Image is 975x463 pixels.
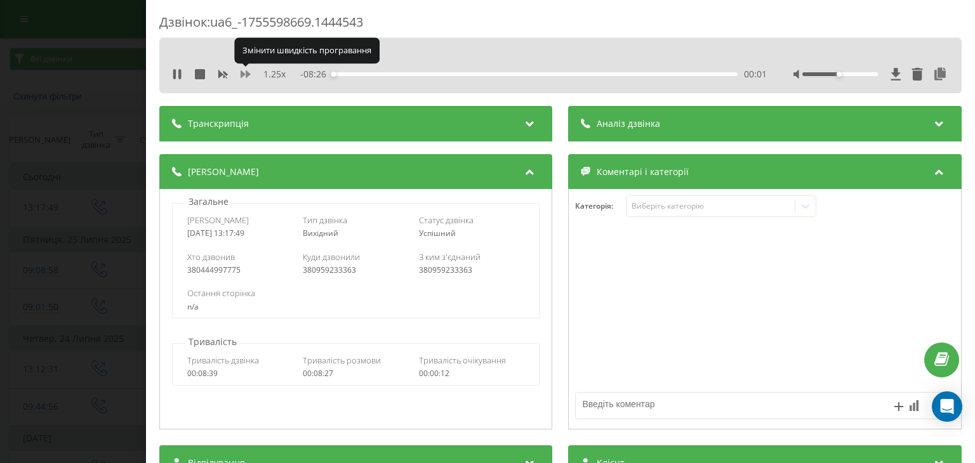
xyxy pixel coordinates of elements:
[263,68,286,81] span: 1.25 x
[301,68,333,81] span: - 08:26
[576,202,627,211] h4: Категорія :
[159,13,962,38] div: Дзвінок : ua6_-1755598669.1444543
[837,72,842,77] div: Accessibility label
[188,166,259,178] span: [PERSON_NAME]
[303,251,361,263] span: Куди дзвонили
[331,72,336,77] div: Accessibility label
[187,266,293,275] div: 380444997775
[932,391,962,422] div: Open Intercom Messenger
[187,355,259,366] span: Тривалість дзвінка
[187,229,293,238] div: [DATE] 13:17:49
[187,369,293,378] div: 00:08:39
[744,68,767,81] span: 00:01
[597,166,689,178] span: Коментарі і категорії
[303,355,381,366] span: Тривалість розмови
[632,201,790,211] div: Виберіть категорію
[188,117,249,130] span: Транскрипція
[597,117,661,130] span: Аналіз дзвінка
[303,228,339,238] span: Вихідний
[419,251,481,263] span: З ким з'єднаний
[234,38,380,63] div: Змінити швидкість програвання
[419,355,506,366] span: Тривалість очікування
[187,303,524,311] div: n/a
[419,214,474,226] span: Статус дзвінка
[303,214,348,226] span: Тип дзвінка
[187,214,249,226] span: [PERSON_NAME]
[303,369,409,378] div: 00:08:27
[419,369,525,378] div: 00:00:12
[185,336,240,348] p: Тривалість
[419,266,525,275] div: 380959233363
[187,251,235,263] span: Хто дзвонив
[185,195,232,208] p: Загальне
[419,228,456,238] span: Успішний
[303,266,409,275] div: 380959233363
[187,287,255,299] span: Остання сторінка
